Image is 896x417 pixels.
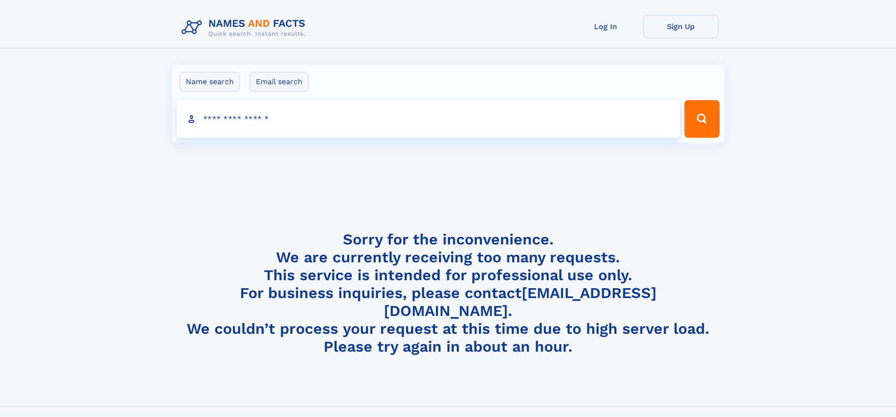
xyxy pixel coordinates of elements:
[178,230,719,356] h4: Sorry for the inconvenience. We are currently receiving too many requests. This service is intend...
[684,100,719,138] button: Search Button
[177,100,681,138] input: search input
[178,15,313,40] img: Logo Names and Facts
[384,284,657,320] a: [EMAIL_ADDRESS][DOMAIN_NAME]
[250,72,309,92] label: Email search
[643,15,719,38] a: Sign Up
[568,15,643,38] a: Log In
[180,72,240,92] label: Name search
